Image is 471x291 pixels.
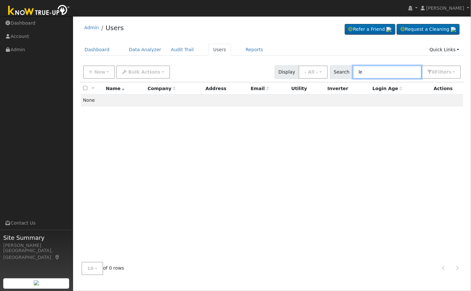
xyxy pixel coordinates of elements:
td: None [81,95,464,106]
span: Bulk Actions [128,69,160,75]
a: Audit Trail [166,44,199,56]
input: Search [353,65,422,79]
span: Email [251,86,269,91]
span: Site Summary [3,233,69,242]
a: Map [55,255,60,260]
span: of 0 rows [81,262,124,275]
button: 10 [81,262,103,275]
span: Search [330,65,353,79]
div: [GEOGRAPHIC_DATA], [GEOGRAPHIC_DATA] [3,247,69,261]
button: New [83,65,115,79]
span: Filter [435,69,452,75]
div: Utility [291,85,323,92]
button: 0Filters [421,65,461,79]
span: s [449,69,451,75]
img: retrieve [451,27,456,32]
a: Refer a Friend [345,24,395,35]
img: retrieve [386,27,391,32]
div: Inverter [328,85,368,92]
a: Admin [84,25,99,30]
button: Bulk Actions [116,65,170,79]
span: Days since last login [373,86,403,91]
a: Reports [241,44,268,56]
div: Actions [434,85,461,92]
img: Know True-Up [5,4,73,18]
div: [PERSON_NAME] [3,242,69,249]
a: Request a Cleaning [397,24,460,35]
a: Data Analyzer [124,44,166,56]
span: New [94,69,105,75]
span: 10 [87,266,94,271]
span: [PERSON_NAME] [426,6,464,11]
button: - All - [299,65,328,79]
span: Company name [148,86,176,91]
span: Name [106,86,125,91]
a: Users [105,24,124,32]
a: Quick Links [425,44,464,56]
div: Address [205,85,246,92]
a: Dashboard [80,44,115,56]
span: Display [275,65,299,79]
a: Users [208,44,231,56]
img: retrieve [34,280,39,285]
